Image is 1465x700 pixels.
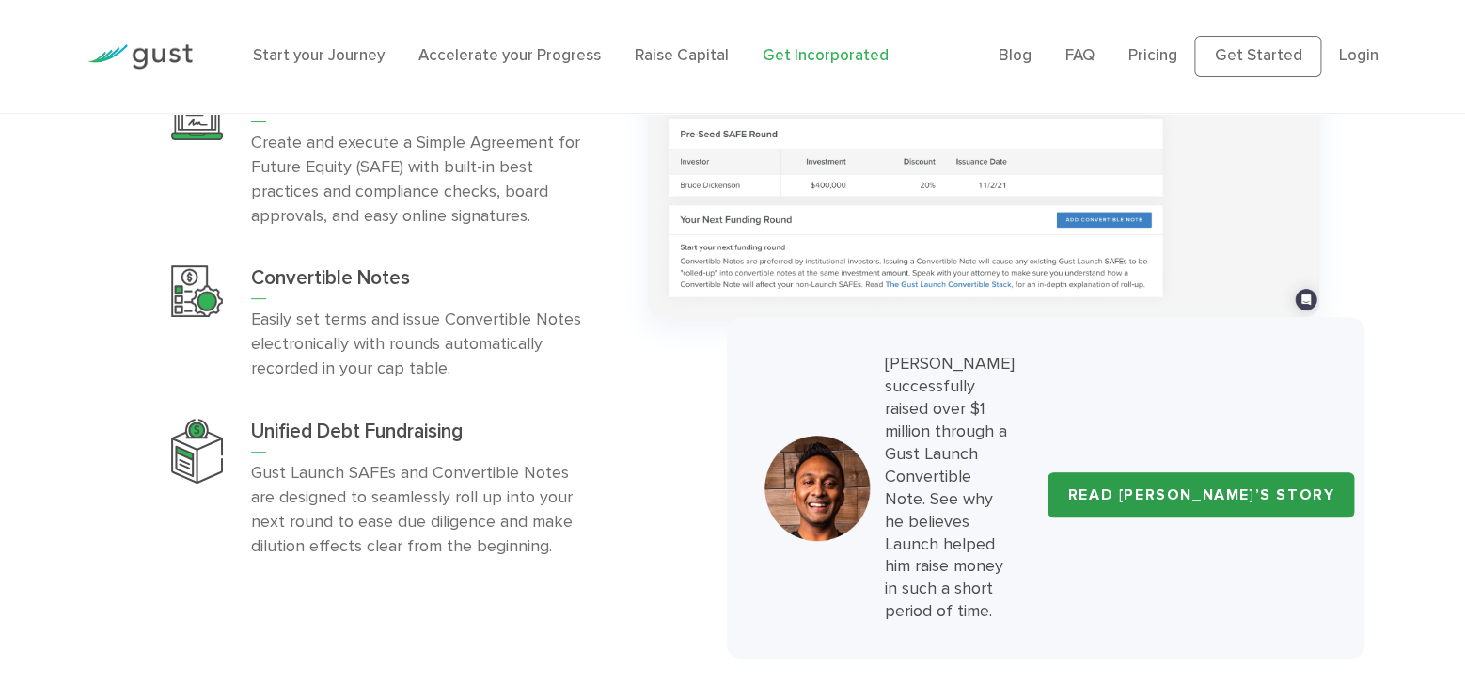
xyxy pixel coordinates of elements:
a: Login [1338,46,1378,65]
a: Raise Capital [635,46,729,65]
a: Start your Journey [253,46,385,65]
p: Gust Launch SAFEs and Convertible Notes are designed to seamlessly roll up into your next round t... [251,461,592,559]
a: Blog [999,46,1032,65]
a: Get Incorporated [763,46,889,65]
a: FAQ [1065,46,1095,65]
p: Create and execute a Simple Agreement for Future Equity (SAFE) with built-in best practices and c... [251,131,592,229]
h3: Convertible Notes [251,265,592,299]
h3: Unified Debt Fundraising [251,419,592,453]
p: Easily set terms and issue Convertible Notes electronically with rounds automatically recorded in... [251,308,592,381]
p: [PERSON_NAME] successfully raised over $1 million through a Gust Launch Convertible Note. See why... [884,353,1014,623]
a: Accelerate your Progress [418,46,601,65]
a: Pricing [1128,46,1177,65]
a: Get Started [1194,36,1321,77]
img: Safe Rounds [171,88,223,140]
a: READ [PERSON_NAME]’S STORY [1048,472,1354,517]
img: Story 1 [764,436,870,541]
img: Debt Fundraising [171,419,223,484]
img: Convertible Notes [171,265,223,317]
img: Gust Logo [87,44,193,70]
